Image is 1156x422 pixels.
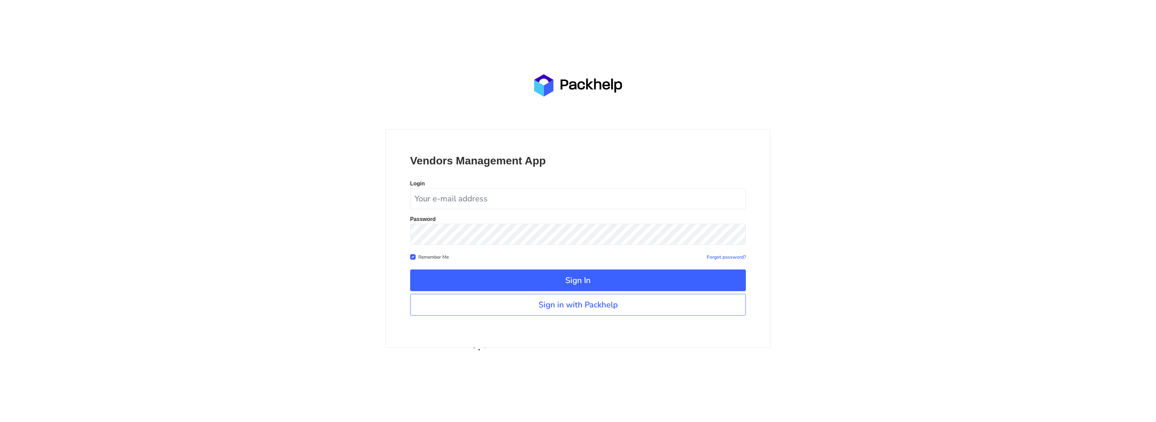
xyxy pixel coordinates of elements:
[410,294,746,316] a: Sign in with Packhelp
[410,217,746,222] p: Password
[410,269,746,291] button: Sign In
[418,253,449,260] label: Remember Me
[707,254,746,260] a: Forgot password?
[410,181,746,186] p: Login
[410,188,746,209] input: Your e-mail address
[410,154,746,167] p: Vendors Management App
